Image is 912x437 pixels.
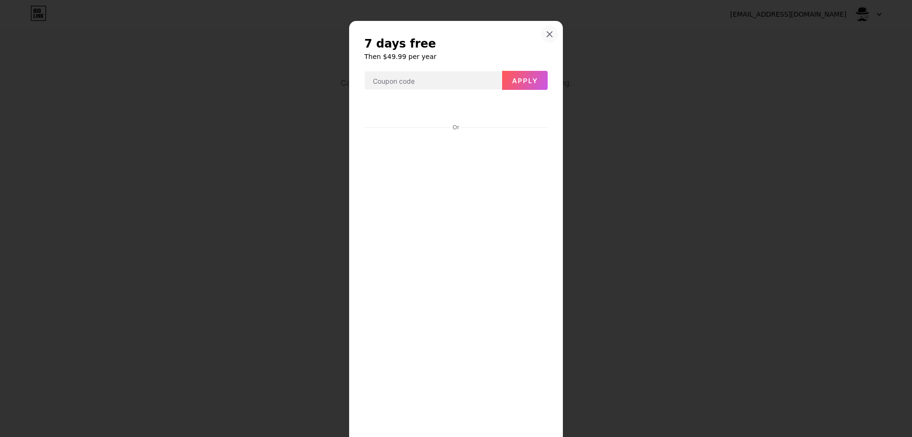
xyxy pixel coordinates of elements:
[365,71,502,90] input: Coupon code
[364,36,436,51] span: 7 days free
[512,77,538,85] span: Apply
[451,124,461,131] div: Or
[365,98,547,121] iframe: Secure payment button frame
[502,71,548,90] button: Apply
[364,52,548,61] h6: Then $49.99 per year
